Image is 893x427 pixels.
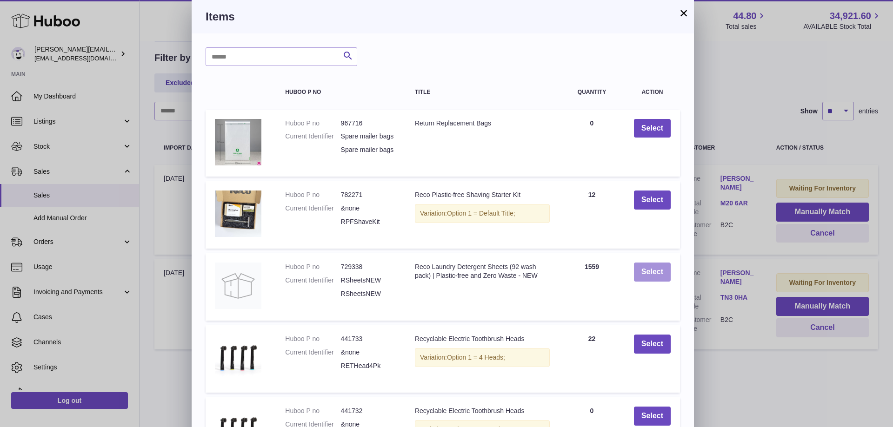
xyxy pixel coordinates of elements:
[415,191,550,199] div: Reco Plastic-free Shaving Starter Kit
[559,181,625,249] td: 12
[285,335,340,343] dt: Huboo P no
[276,80,406,105] th: Huboo P no
[341,217,396,226] dd: RPFShaveKit
[341,276,396,285] dd: RSheetsNEW
[341,145,396,154] dd: Spare mailer bags
[341,407,396,415] dd: 441732
[285,119,340,128] dt: Huboo P no
[634,263,671,282] button: Select
[559,110,625,177] td: 0
[341,132,396,141] dd: Spare mailer bags
[285,348,340,357] dt: Current Identifier
[415,119,550,128] div: Return Replacement Bags
[285,132,340,141] dt: Current Identifier
[634,335,671,354] button: Select
[634,119,671,138] button: Select
[415,204,550,223] div: Variation:
[215,191,261,237] img: Reco Plastic-free Shaving Starter Kit
[634,191,671,210] button: Select
[341,348,396,357] dd: &none
[559,80,625,105] th: Quantity
[285,263,340,271] dt: Huboo P no
[285,204,340,213] dt: Current Identifier
[341,119,396,128] dd: 967716
[341,289,396,298] dd: RSheetsNEW
[341,361,396,370] dd: RETHead4Pk
[341,204,396,213] dd: &none
[215,263,261,309] img: Reco Laundry Detergent Sheets (92 wash pack) | Plastic-free and Zero Waste - NEW
[406,80,559,105] th: Title
[285,407,340,415] dt: Huboo P no
[415,407,550,415] div: Recyclable Electric Toothbrush Heads
[625,80,680,105] th: Action
[341,191,396,199] dd: 782271
[678,7,689,19] button: ×
[206,9,680,24] h3: Items
[415,348,550,367] div: Variation:
[559,325,625,393] td: 22
[559,253,625,321] td: 1559
[215,119,261,165] img: Return Replacement Bags
[341,263,396,271] dd: 729338
[215,335,261,381] img: Recyclable Electric Toothbrush Heads
[415,335,550,343] div: Recyclable Electric Toothbrush Heads
[447,210,515,217] span: Option 1 = Default Title;
[634,407,671,426] button: Select
[447,354,505,361] span: Option 1 = 4 Heads;
[285,276,340,285] dt: Current Identifier
[415,263,550,280] div: Reco Laundry Detergent Sheets (92 wash pack) | Plastic-free and Zero Waste - NEW
[285,191,340,199] dt: Huboo P no
[341,335,396,343] dd: 441733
